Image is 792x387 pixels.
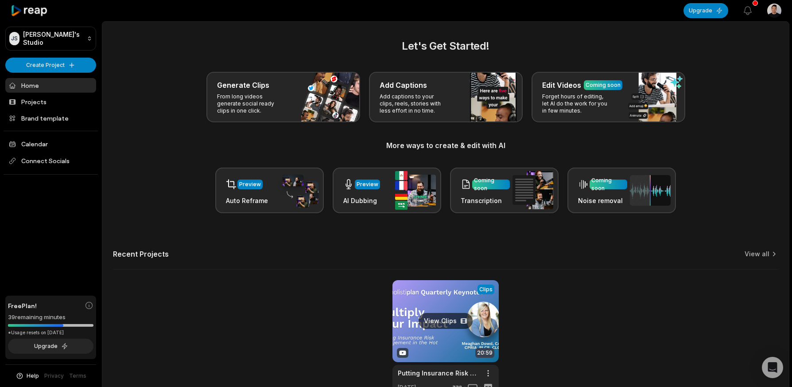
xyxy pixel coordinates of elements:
div: Open Intercom Messenger [762,357,783,378]
div: Preview [357,180,378,188]
button: Help [16,372,39,380]
div: Preview [239,180,261,188]
h3: Edit Videos [542,80,581,90]
img: transcription.png [512,171,553,209]
div: *Usage resets on [DATE] [8,329,93,336]
div: JS [9,32,19,45]
p: From long videos generate social ready clips in one click. [217,93,286,114]
h2: Let's Get Started! [113,38,778,54]
h3: AI Dubbing [343,196,380,205]
h3: Auto Reframe [226,196,268,205]
p: [PERSON_NAME]'s Studio [23,31,83,47]
a: Home [5,78,96,93]
span: Help [27,372,39,380]
button: Upgrade [8,339,93,354]
button: Upgrade [683,3,728,18]
h3: More ways to create & edit with AI [113,140,778,151]
img: noise_removal.png [630,175,671,206]
a: Projects [5,94,96,109]
h3: Noise removal [578,196,627,205]
span: Connect Socials [5,153,96,169]
h3: Generate Clips [217,80,269,90]
a: Terms [69,372,86,380]
h3: Transcription [461,196,510,205]
div: Coming soon [591,176,625,192]
a: Brand template [5,111,96,125]
span: Free Plan! [8,301,37,310]
div: Coming soon [586,81,621,89]
img: ai_dubbing.png [395,171,436,210]
div: 39 remaining minutes [8,313,93,322]
a: Privacy [44,372,64,380]
img: auto_reframe.png [278,173,318,208]
h3: Add Captions [380,80,427,90]
p: Add captions to your clips, reels, stories with less effort in no time. [380,93,448,114]
h2: Recent Projects [113,250,169,258]
a: Calendar [5,137,96,151]
button: Create Project [5,58,96,73]
a: Putting Insurance Risk Management in the Hot Seat with [PERSON_NAME], CAPI, CPRIA, PLCS, CLCS [398,368,479,378]
p: Forget hours of editing, let AI do the work for you in few minutes. [542,93,611,114]
div: Coming soon [474,176,508,192]
a: View all [745,250,769,258]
